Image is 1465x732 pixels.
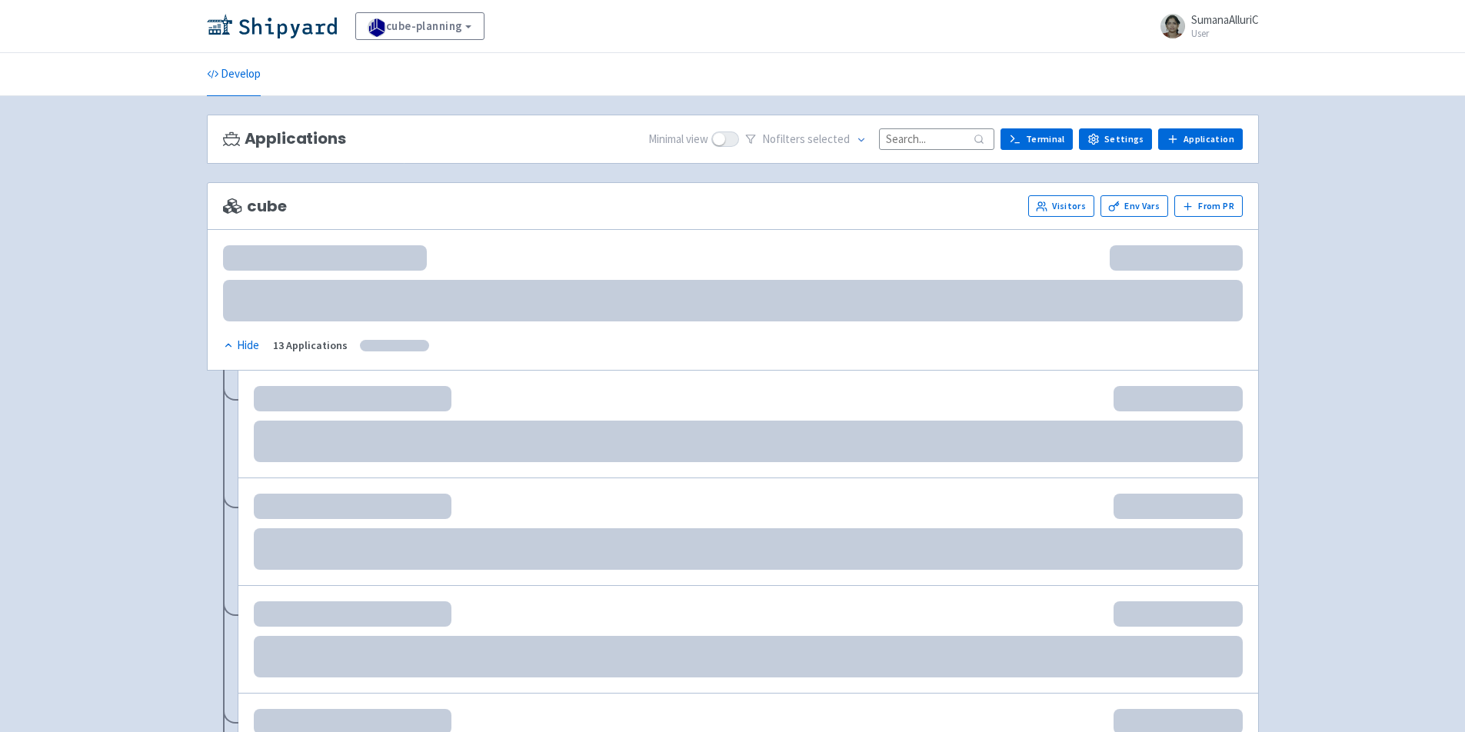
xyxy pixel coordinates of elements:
[1001,128,1073,150] a: Terminal
[1191,28,1259,38] small: User
[1191,12,1259,27] span: SumanaAlluriC
[223,337,259,354] div: Hide
[355,12,484,40] a: cube-planning
[223,130,346,148] h3: Applications
[207,14,337,38] img: Shipyard logo
[223,337,261,354] button: Hide
[1028,195,1094,217] a: Visitors
[1151,14,1259,38] a: SumanaAlluriC User
[1100,195,1168,217] a: Env Vars
[648,131,708,148] span: Minimal view
[762,131,850,148] span: No filter s
[273,337,348,354] div: 13 Applications
[1079,128,1152,150] a: Settings
[1174,195,1243,217] button: From PR
[223,198,287,215] span: cube
[807,131,850,146] span: selected
[207,53,261,96] a: Develop
[1158,128,1242,150] a: Application
[879,128,994,149] input: Search...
